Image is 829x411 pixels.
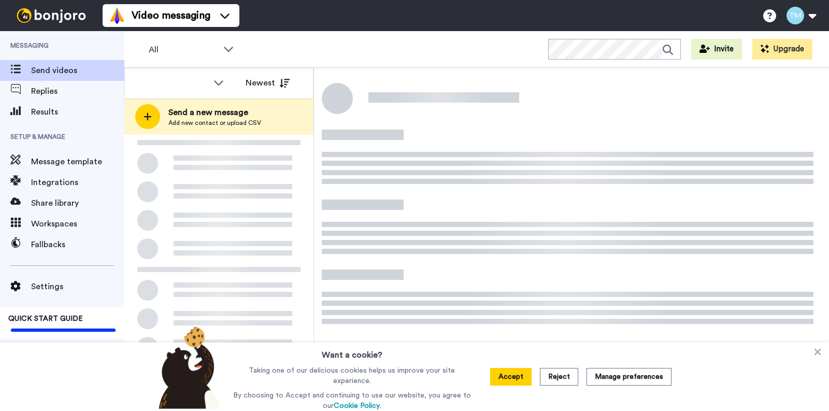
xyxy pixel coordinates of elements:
[540,368,578,386] button: Reject
[31,106,124,118] span: Results
[334,402,380,409] a: Cookie Policy
[168,106,261,119] span: Send a new message
[31,238,124,251] span: Fallbacks
[31,218,124,230] span: Workspaces
[31,155,124,168] span: Message template
[31,197,124,209] span: Share library
[691,39,742,60] button: Invite
[490,368,532,386] button: Accept
[322,343,382,361] h3: Want a cookie?
[31,280,124,293] span: Settings
[12,8,90,23] img: bj-logo-header-white.svg
[8,315,83,322] span: QUICK START GUIDE
[149,44,218,56] span: All
[168,119,261,127] span: Add new contact or upload CSV
[132,8,210,23] span: Video messaging
[587,368,671,386] button: Manage preferences
[31,85,124,97] span: Replies
[231,365,474,386] p: Taking one of our delicious cookies helps us improve your site experience.
[109,7,125,24] img: vm-color.svg
[31,176,124,189] span: Integrations
[231,390,474,411] p: By choosing to Accept and continuing to use our website, you agree to our .
[238,73,297,93] button: Newest
[752,39,812,60] button: Upgrade
[31,64,124,77] span: Send videos
[149,326,226,409] img: bear-with-cookie.png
